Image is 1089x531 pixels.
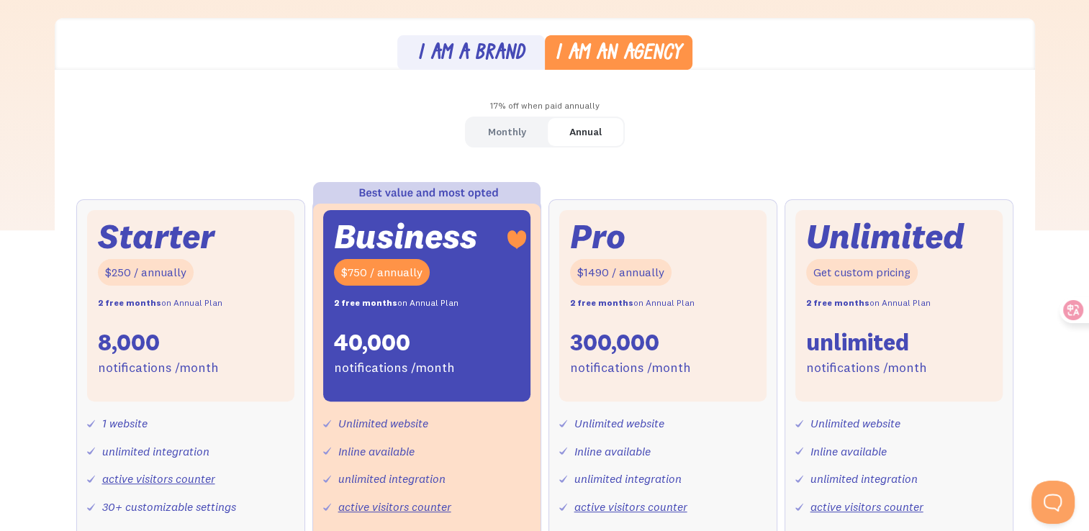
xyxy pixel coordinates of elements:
div: unlimited integration [338,468,446,489]
a: active visitors counter [810,499,923,514]
div: $750 / annually [334,259,430,286]
div: 1 website [102,413,148,434]
strong: 2 free months [98,297,161,308]
div: Monthly [488,122,526,142]
a: active visitors counter [338,499,451,514]
div: Inline available [810,441,887,462]
div: Business [334,221,477,252]
div: notifications /month [806,358,927,378]
iframe: Toggle Customer Support [1031,481,1075,524]
div: Get custom pricing [806,259,918,286]
div: on Annual Plan [334,293,458,314]
div: Unlimited website [574,413,664,434]
a: active visitors counter [574,499,687,514]
div: I am an agency [555,44,682,65]
div: unlimited [806,327,909,358]
div: $250 / annually [98,259,194,286]
a: active visitors counter [102,471,215,486]
div: notifications /month [570,358,691,378]
div: 8,000 [98,327,160,358]
div: 30+ customizable settings [102,496,236,517]
div: on Annual Plan [98,293,222,314]
div: 300,000 [570,327,659,358]
strong: 2 free months [806,297,869,308]
div: Annual [569,122,602,142]
div: on Annual Plan [806,293,931,314]
div: 17% off when paid annually [55,96,1035,117]
div: 40,000 [334,327,410,358]
div: Unlimited website [810,413,900,434]
div: notifications /month [334,358,455,378]
div: Inline available [338,441,415,462]
div: on Annual Plan [570,293,695,314]
div: unlimited integration [102,441,209,462]
div: Unlimited [806,221,964,252]
div: Unlimited website [338,413,428,434]
div: Pro [570,221,625,252]
div: $1490 / annually [570,259,672,286]
div: notifications /month [98,358,219,378]
div: unlimited integration [810,468,918,489]
strong: 2 free months [570,297,633,308]
div: Inline available [574,441,651,462]
strong: 2 free months [334,297,397,308]
div: unlimited integration [574,468,682,489]
div: Starter [98,221,214,252]
div: I am a brand [417,44,525,65]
